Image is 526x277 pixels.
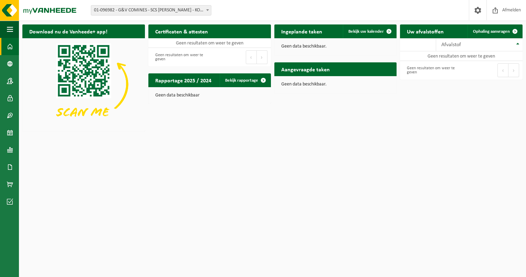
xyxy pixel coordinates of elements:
div: Geen resultaten om weer te geven [403,63,458,78]
h2: Ingeplande taken [274,24,329,38]
a: Bekijk uw kalender [343,24,396,38]
span: 01-096982 - G&V COMINES - SCS DERUDDER ELODIE - KOMEN [91,5,211,16]
h2: Aangevraagde taken [274,62,337,76]
img: Download de VHEPlus App [22,38,145,130]
h2: Uw afvalstoffen [400,24,451,38]
a: Ophaling aanvragen [467,24,522,38]
button: Previous [246,50,257,64]
a: Bekijk rapportage [220,73,270,87]
p: Geen data beschikbaar [155,93,264,98]
button: Previous [497,63,508,77]
p: Geen data beschikbaar. [281,44,390,49]
span: Afvalstof [441,42,461,48]
p: Geen data beschikbaar. [281,82,390,87]
td: Geen resultaten om weer te geven [148,38,271,48]
button: Next [257,50,267,64]
span: Ophaling aanvragen [473,29,510,34]
h2: Download nu de Vanheede+ app! [22,24,114,38]
span: Bekijk uw kalender [348,29,384,34]
span: 01-096982 - G&V COMINES - SCS DERUDDER ELODIE - KOMEN [91,6,211,15]
h2: Certificaten & attesten [148,24,215,38]
div: Geen resultaten om weer te geven [152,50,206,65]
button: Next [508,63,519,77]
h2: Rapportage 2025 / 2024 [148,73,218,87]
td: Geen resultaten om weer te geven [400,51,523,61]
